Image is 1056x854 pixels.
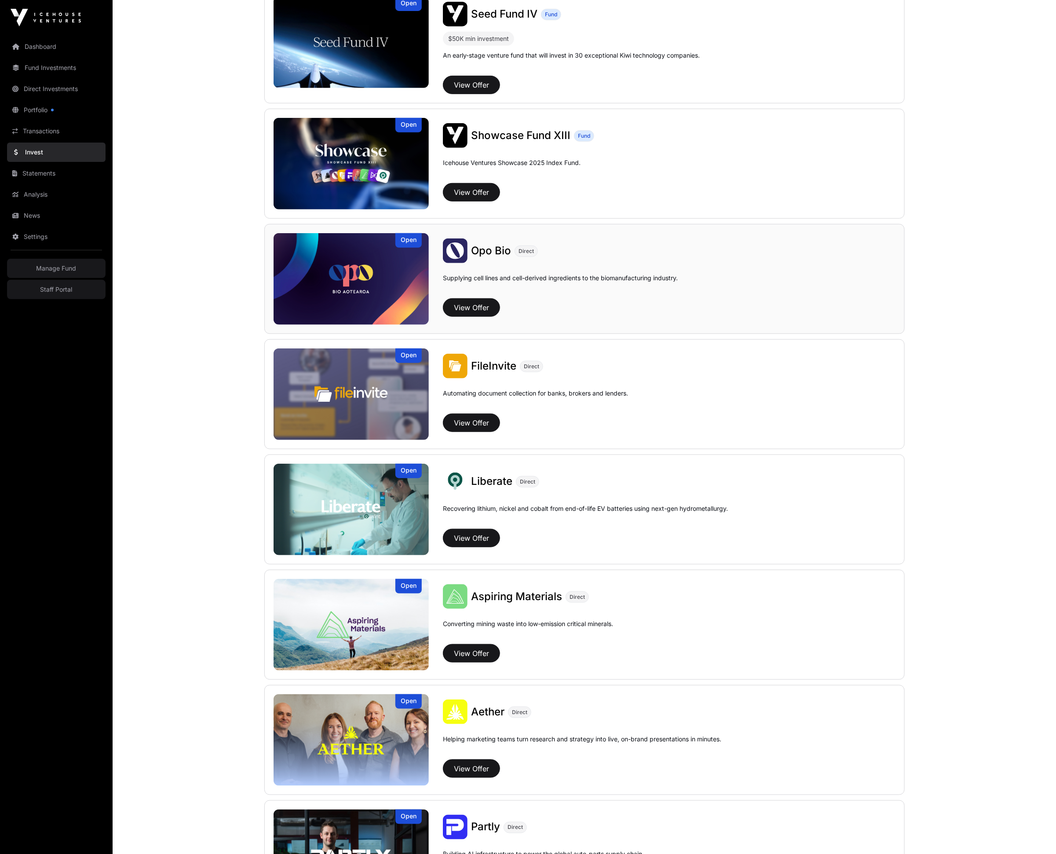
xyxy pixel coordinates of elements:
[7,227,106,246] a: Settings
[7,37,106,56] a: Dashboard
[443,735,721,756] p: Helping marketing teams turn research and strategy into live, on-brand presentations in minutes.
[443,469,468,494] img: Liberate
[443,815,468,839] img: Partly
[471,244,511,258] a: Opo Bio
[395,233,422,248] div: Open
[274,464,429,555] a: LiberateOpen
[471,705,504,718] span: Aether
[471,359,516,373] a: FileInvite
[471,590,562,604] a: Aspiring Materials
[7,100,106,120] a: Portfolio
[395,118,422,132] div: Open
[443,529,500,547] button: View Offer
[7,280,106,299] a: Staff Portal
[395,348,422,363] div: Open
[274,579,429,671] a: Aspiring MaterialsOpen
[7,143,106,162] a: Invest
[471,705,504,719] a: Aether
[1012,812,1056,854] iframe: Chat Widget
[7,164,106,183] a: Statements
[545,11,557,18] span: Fund
[11,9,81,26] img: Icehouse Ventures Logo
[443,414,500,432] button: View Offer
[7,58,106,77] a: Fund Investments
[443,644,500,663] button: View Offer
[443,619,613,641] p: Converting mining waste into low-emission critical minerals.
[274,348,429,440] img: FileInvite
[274,694,429,786] a: AetherOpen
[508,824,523,831] span: Direct
[520,478,535,485] span: Direct
[274,348,429,440] a: FileInviteOpen
[7,206,106,225] a: News
[274,233,429,325] img: Opo Bio
[443,504,728,525] p: Recovering lithium, nickel and cobalt from end-of-life EV batteries using next-gen hydrometallurgy.
[524,363,539,370] span: Direct
[471,474,512,488] a: Liberate
[443,76,500,94] button: View Offer
[443,298,500,317] button: View Offer
[443,32,514,46] div: $50K min investment
[443,389,628,410] p: Automating document collection for banks, brokers and lenders.
[471,244,511,257] span: Opo Bio
[570,594,585,601] span: Direct
[395,579,422,594] div: Open
[471,7,537,21] a: Seed Fund IV
[443,51,700,60] p: An early-stage venture fund that will invest in 30 exceptional Kiwi technology companies.
[443,700,468,724] img: Aether
[448,33,509,44] div: $50K min investment
[471,821,500,833] span: Partly
[471,820,500,834] a: Partly
[7,259,106,278] a: Manage Fund
[395,810,422,824] div: Open
[274,464,429,555] img: Liberate
[443,584,468,609] img: Aspiring Materials
[395,464,422,478] div: Open
[512,709,527,716] span: Direct
[443,759,500,778] button: View Offer
[7,121,106,141] a: Transactions
[395,694,422,709] div: Open
[443,2,468,26] img: Seed Fund IV
[443,274,678,282] p: Supplying cell lines and cell-derived ingredients to the biomanufacturing industry.
[471,128,570,143] a: Showcase Fund XIII
[519,248,534,255] span: Direct
[443,183,500,202] button: View Offer
[471,129,570,142] span: Showcase Fund XIII
[7,79,106,99] a: Direct Investments
[578,132,590,139] span: Fund
[443,238,468,263] img: Opo Bio
[274,118,429,209] a: Showcase Fund XIIIOpen
[471,590,562,603] span: Aspiring Materials
[7,185,106,204] a: Analysis
[274,118,429,209] img: Showcase Fund XIII
[443,158,581,167] p: Icehouse Ventures Showcase 2025 Index Fund.
[443,354,468,378] img: FileInvite
[274,579,429,671] img: Aspiring Materials
[274,233,429,325] a: Opo BioOpen
[471,475,512,487] span: Liberate
[274,694,429,786] img: Aether
[471,359,516,372] span: FileInvite
[443,123,468,148] img: Showcase Fund XIII
[471,7,537,20] span: Seed Fund IV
